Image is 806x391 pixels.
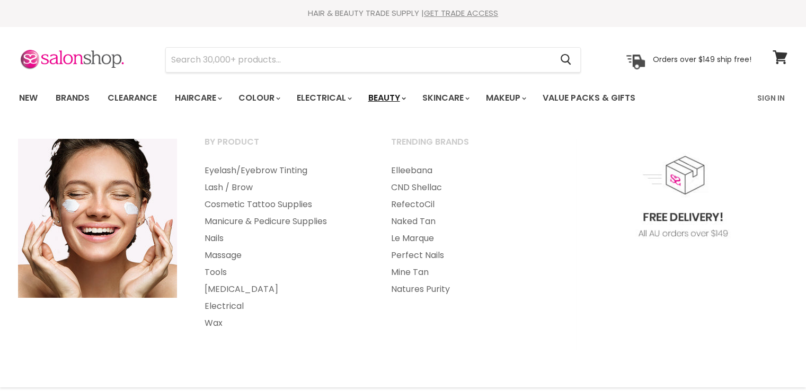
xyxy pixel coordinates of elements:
[378,134,562,160] a: Trending Brands
[378,230,562,247] a: Le Marque
[6,8,801,19] div: HAIR & BEAUTY TRADE SUPPLY |
[191,196,376,213] a: Cosmetic Tattoo Supplies
[191,281,376,298] a: [MEDICAL_DATA]
[378,196,562,213] a: RefectoCil
[552,48,580,72] button: Search
[378,179,562,196] a: CND Shellac
[191,134,376,160] a: By Product
[6,83,801,113] nav: Main
[378,264,562,281] a: Mine Tan
[424,7,498,19] a: GET TRADE ACCESS
[100,87,165,109] a: Clearance
[378,213,562,230] a: Naked Tan
[751,87,791,109] a: Sign In
[48,87,98,109] a: Brands
[191,230,376,247] a: Nails
[535,87,643,109] a: Value Packs & Gifts
[191,162,376,179] a: Eyelash/Eyebrow Tinting
[191,264,376,281] a: Tools
[653,55,751,64] p: Orders over $149 ship free!
[191,213,376,230] a: Manicure & Pedicure Supplies
[191,247,376,264] a: Massage
[378,162,562,179] a: Elleebana
[360,87,412,109] a: Beauty
[191,298,376,315] a: Electrical
[191,162,376,332] ul: Main menu
[165,47,581,73] form: Product
[191,179,376,196] a: Lash / Brow
[167,87,228,109] a: Haircare
[414,87,476,109] a: Skincare
[11,87,46,109] a: New
[191,315,376,332] a: Wax
[166,48,552,72] input: Search
[378,162,562,298] ul: Main menu
[289,87,358,109] a: Electrical
[478,87,533,109] a: Makeup
[231,87,287,109] a: Colour
[11,83,697,113] ul: Main menu
[378,247,562,264] a: Perfect Nails
[378,281,562,298] a: Natures Purity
